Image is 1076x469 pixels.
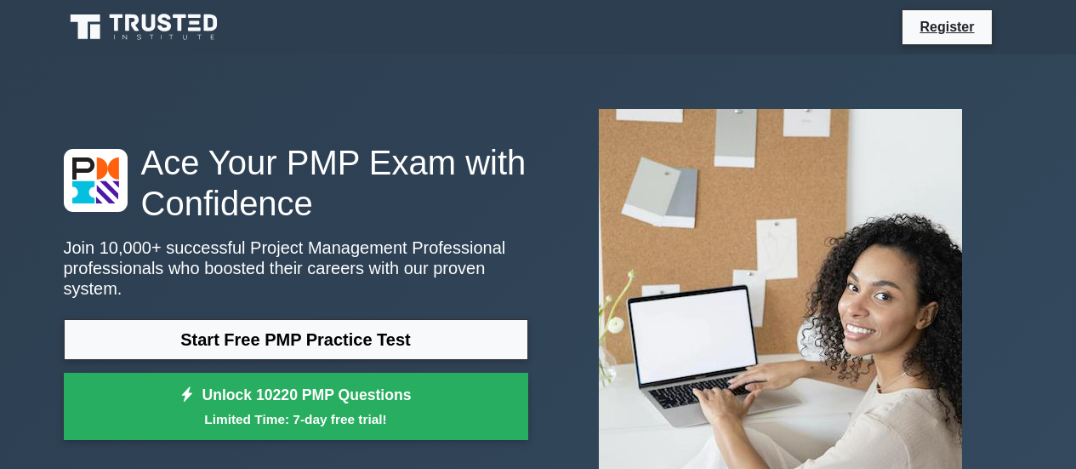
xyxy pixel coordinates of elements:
small: Limited Time: 7-day free trial! [85,409,507,429]
a: Unlock 10220 PMP QuestionsLimited Time: 7-day free trial! [64,373,528,441]
a: Register [909,16,984,37]
h1: Ace Your PMP Exam with Confidence [64,142,528,224]
a: Start Free PMP Practice Test [64,319,528,360]
p: Join 10,000+ successful Project Management Professional professionals who boosted their careers w... [64,237,528,299]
